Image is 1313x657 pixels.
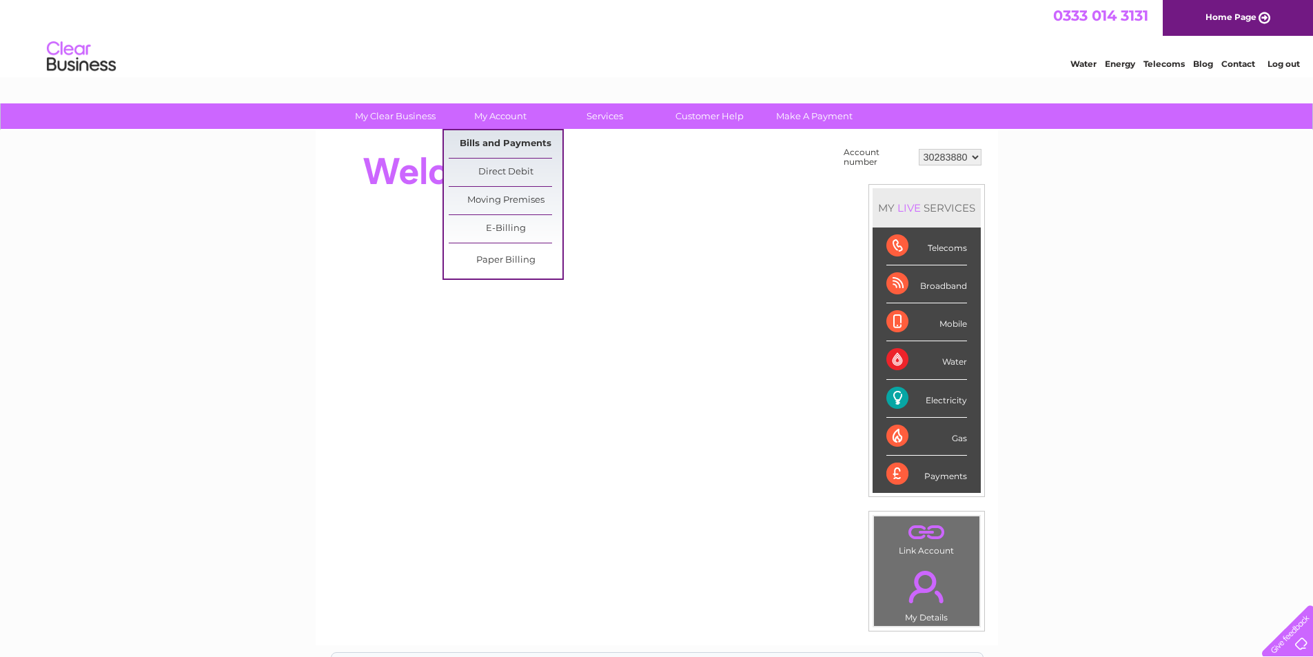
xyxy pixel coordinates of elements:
[449,247,562,274] a: Paper Billing
[886,456,967,493] div: Payments
[886,341,967,379] div: Water
[1053,7,1148,24] a: 0333 014 3131
[886,228,967,265] div: Telecoms
[338,103,452,129] a: My Clear Business
[873,516,980,559] td: Link Account
[548,103,662,129] a: Services
[443,103,557,129] a: My Account
[877,563,976,611] a: .
[886,418,967,456] div: Gas
[873,559,980,627] td: My Details
[1221,59,1255,69] a: Contact
[886,380,967,418] div: Electricity
[877,520,976,544] a: .
[1268,59,1300,69] a: Log out
[653,103,766,129] a: Customer Help
[449,187,562,214] a: Moving Premises
[886,303,967,341] div: Mobile
[332,8,983,67] div: Clear Business is a trading name of Verastar Limited (registered in [GEOGRAPHIC_DATA] No. 3667643...
[757,103,871,129] a: Make A Payment
[449,215,562,243] a: E-Billing
[1143,59,1185,69] a: Telecoms
[449,159,562,186] a: Direct Debit
[840,144,915,170] td: Account number
[895,201,924,214] div: LIVE
[449,130,562,158] a: Bills and Payments
[1193,59,1213,69] a: Blog
[1070,59,1097,69] a: Water
[886,265,967,303] div: Broadband
[873,188,981,228] div: MY SERVICES
[46,36,116,78] img: logo.png
[1105,59,1135,69] a: Energy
